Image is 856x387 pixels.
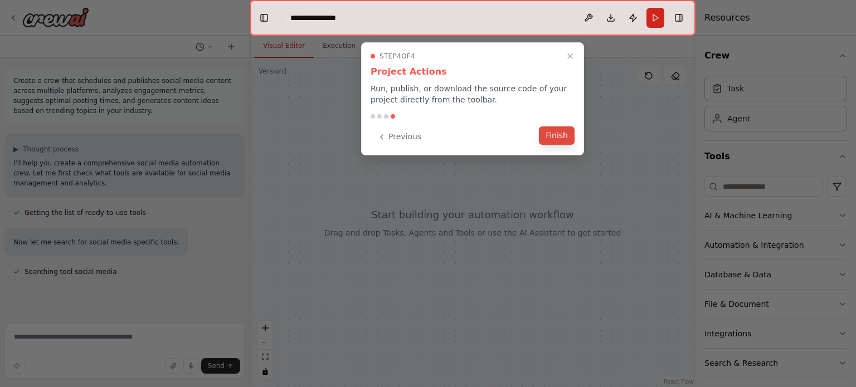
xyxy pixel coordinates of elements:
[256,10,272,26] button: Hide left sidebar
[539,126,575,145] button: Finish
[371,83,575,105] p: Run, publish, or download the source code of your project directly from the toolbar.
[371,65,575,79] h3: Project Actions
[380,52,415,61] span: Step 4 of 4
[563,50,577,63] button: Close walkthrough
[371,128,428,146] button: Previous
